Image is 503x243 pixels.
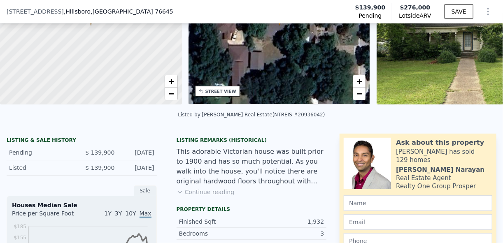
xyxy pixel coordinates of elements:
span: 3Y [115,210,122,217]
div: [DATE] [121,148,154,157]
div: Pending [9,148,75,157]
div: LISTING & SALE HISTORY [7,137,157,145]
span: + [168,76,174,86]
div: Listed [9,164,75,172]
span: , Hillsboro [64,7,173,16]
div: Bedrooms [179,229,251,238]
a: Zoom in [165,75,177,88]
span: $ 139,900 [85,149,114,156]
div: Property details [177,206,327,213]
span: 1Y [104,210,111,217]
div: Sale [134,185,157,196]
div: Houses Median Sale [12,201,151,209]
input: Email [344,214,492,230]
input: Name [344,195,492,211]
span: Max [140,210,151,218]
div: This adorable Victorian house was built prior to 1900 and has so much potential. As you walk into... [177,147,327,186]
div: [DATE] [121,164,154,172]
span: − [357,88,362,99]
tspan: $185 [14,224,26,229]
div: Finished Sqft [179,218,251,226]
div: [PERSON_NAME] Narayan [396,166,484,174]
tspan: $155 [14,235,26,241]
button: SAVE [445,4,473,19]
div: 1,932 [251,218,324,226]
span: Pending [359,12,382,20]
div: Real Estate Agent [396,174,451,182]
div: [PERSON_NAME] has sold 129 homes [396,148,492,164]
a: Zoom in [353,75,366,88]
div: Realty One Group Prosper [396,182,476,190]
div: Listing Remarks (Historical) [177,137,327,143]
div: Listed by [PERSON_NAME] Real Estate (NTREIS #20936042) [178,112,325,118]
a: Zoom out [353,88,366,100]
span: $ 139,900 [85,164,114,171]
a: Zoom out [165,88,177,100]
span: $139,900 [355,3,386,12]
span: Lotside ARV [399,12,431,20]
span: [STREET_ADDRESS] [7,7,64,16]
div: 3 [251,229,324,238]
button: Show Options [480,3,496,20]
button: Continue reading [177,188,235,196]
span: + [357,76,362,86]
div: Ask about this property [396,138,484,148]
div: Price per Square Foot [12,209,82,222]
span: , [GEOGRAPHIC_DATA] 76645 [91,8,173,15]
span: 10Y [125,210,136,217]
span: $276,000 [400,4,431,11]
div: STREET VIEW [205,88,236,95]
span: − [168,88,174,99]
